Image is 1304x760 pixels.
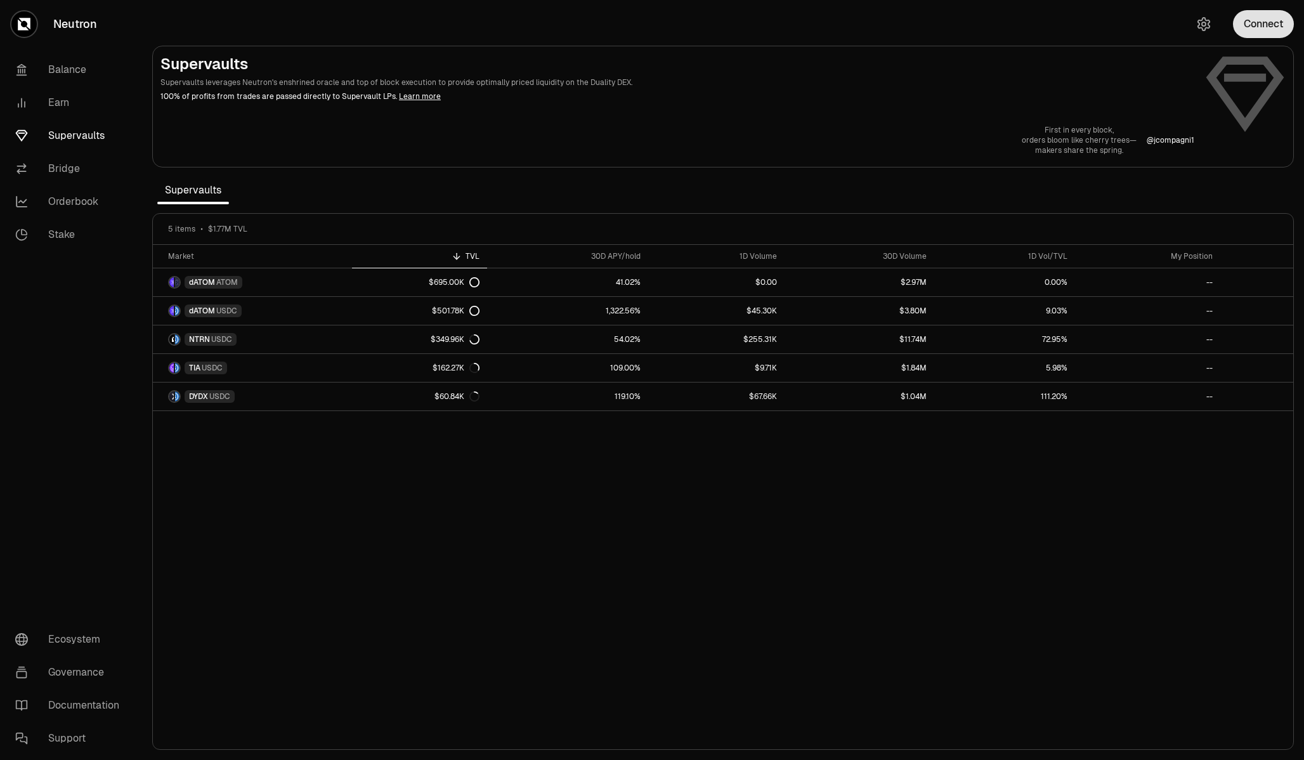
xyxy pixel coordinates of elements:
a: 0.00% [934,268,1074,296]
a: dATOM LogoUSDC LogodATOMUSDC [153,297,352,325]
a: Governance [5,656,137,689]
div: $162.27K [433,363,479,373]
img: USDC Logo [175,391,179,402]
div: $60.84K [434,391,479,402]
a: Learn more [399,91,441,102]
a: $67.66K [648,383,785,410]
img: ATOM Logo [175,277,179,287]
span: USDC [202,363,223,373]
a: First in every block,orders bloom like cherry trees—makers share the spring. [1022,125,1137,155]
p: Supervaults leverages Neutron's enshrined oracle and top of block execution to provide optimally ... [160,77,1194,88]
span: NTRN [189,334,210,344]
a: -- [1075,325,1221,353]
a: $255.31K [648,325,785,353]
div: $349.96K [431,334,479,344]
div: TVL [360,251,479,261]
span: dATOM [189,306,215,316]
a: $11.74M [785,325,934,353]
span: ATOM [216,277,238,287]
span: DYDX [189,391,208,402]
a: $162.27K [352,354,487,382]
a: 111.20% [934,383,1074,410]
a: -- [1075,297,1221,325]
img: DYDX Logo [169,391,174,402]
span: USDC [211,334,232,344]
a: 9.03% [934,297,1074,325]
div: $695.00K [429,277,479,287]
p: orders bloom like cherry trees— [1022,135,1137,145]
span: dATOM [189,277,215,287]
a: 5.98% [934,354,1074,382]
a: Stake [5,218,137,251]
a: Bridge [5,152,137,185]
a: 109.00% [487,354,648,382]
a: $45.30K [648,297,785,325]
button: Connect [1233,10,1294,38]
a: 54.02% [487,325,648,353]
div: 1D Vol/TVL [942,251,1067,261]
a: 41.02% [487,268,648,296]
span: 5 items [168,224,195,234]
span: USDC [216,306,237,316]
p: First in every block, [1022,125,1137,135]
p: makers share the spring. [1022,145,1137,155]
a: $3.80M [785,297,934,325]
img: NTRN Logo [169,334,174,344]
a: Balance [5,53,137,86]
a: $1.84M [785,354,934,382]
div: 1D Volume [656,251,777,261]
div: $501.78K [432,306,479,316]
img: USDC Logo [175,363,179,373]
a: $2.97M [785,268,934,296]
img: dATOM Logo [169,277,174,287]
a: Orderbook [5,185,137,218]
a: $349.96K [352,325,487,353]
a: 119.10% [487,383,648,410]
a: 72.95% [934,325,1074,353]
p: 100% of profits from trades are passed directly to Supervault LPs. [160,91,1194,102]
a: $695.00K [352,268,487,296]
p: @ jcompagni1 [1147,135,1194,145]
a: dATOM LogoATOM LogodATOMATOM [153,268,352,296]
a: Earn [5,86,137,119]
span: TIA [189,363,200,373]
a: Support [5,722,137,755]
a: TIA LogoUSDC LogoTIAUSDC [153,354,352,382]
span: Supervaults [157,178,229,203]
div: 30D APY/hold [495,251,641,261]
a: Supervaults [5,119,137,152]
a: Ecosystem [5,623,137,656]
a: -- [1075,268,1221,296]
img: USDC Logo [175,306,179,316]
span: USDC [209,391,230,402]
img: dATOM Logo [169,306,174,316]
a: $501.78K [352,297,487,325]
span: $1.77M TVL [208,224,247,234]
div: 30D Volume [792,251,927,261]
a: -- [1075,354,1221,382]
img: USDC Logo [175,334,179,344]
a: NTRN LogoUSDC LogoNTRNUSDC [153,325,352,353]
img: TIA Logo [169,363,174,373]
a: $1.04M [785,383,934,410]
a: 1,322.56% [487,297,648,325]
h2: Supervaults [160,54,1194,74]
div: Market [168,251,344,261]
a: DYDX LogoUSDC LogoDYDXUSDC [153,383,352,410]
div: My Position [1083,251,1213,261]
a: $9.71K [648,354,785,382]
a: $60.84K [352,383,487,410]
a: Documentation [5,689,137,722]
a: -- [1075,383,1221,410]
a: @jcompagni1 [1147,135,1194,145]
a: $0.00 [648,268,785,296]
